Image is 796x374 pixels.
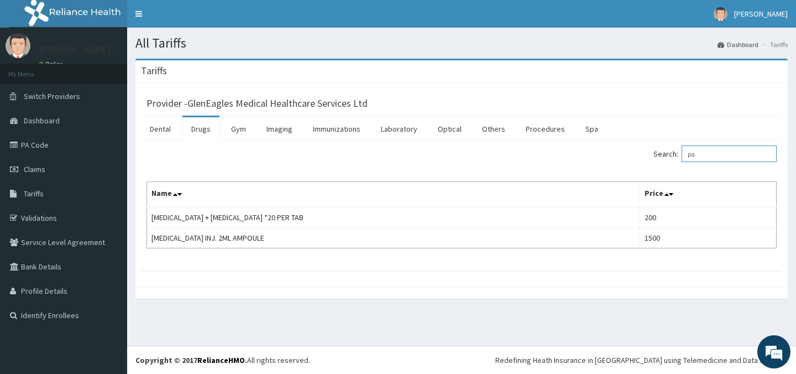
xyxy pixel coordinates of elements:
[258,117,301,141] a: Imaging
[682,146,777,162] input: Search:
[20,55,45,83] img: d_794563401_company_1708531726252_794563401
[718,40,758,49] a: Dashboard
[6,253,211,292] textarea: Type your message and hit 'Enter'
[39,45,111,55] p: [PERSON_NAME]
[24,189,44,199] span: Tariffs
[146,98,368,108] h3: Provider - GlenEagles Medical Healthcare Services Ltd
[24,164,45,174] span: Claims
[39,60,65,68] a: Online
[372,117,426,141] a: Laboratory
[653,146,777,162] label: Search:
[64,115,153,227] span: We're online!
[147,228,640,248] td: [MEDICAL_DATA] INJ. 2ML AMPOULE
[473,117,514,141] a: Others
[182,117,219,141] a: Drugs
[141,117,180,141] a: Dental
[222,117,255,141] a: Gym
[147,182,640,207] th: Name
[141,66,167,76] h3: Tariffs
[181,6,208,32] div: Minimize live chat window
[304,117,369,141] a: Immunizations
[24,91,80,101] span: Switch Providers
[127,346,796,374] footer: All rights reserved.
[24,116,60,126] span: Dashboard
[714,7,727,21] img: User Image
[135,36,788,50] h1: All Tariffs
[147,207,640,228] td: [MEDICAL_DATA] + [MEDICAL_DATA] *20 PER TAB
[640,207,776,228] td: 200
[135,355,247,365] strong: Copyright © 2017 .
[640,182,776,207] th: Price
[517,117,574,141] a: Procedures
[6,33,30,58] img: User Image
[495,355,788,366] div: Redefining Heath Insurance in [GEOGRAPHIC_DATA] using Telemedicine and Data Science!
[640,228,776,248] td: 1500
[760,40,788,49] li: Tariffs
[734,9,788,19] span: [PERSON_NAME]
[57,62,186,76] div: Chat with us now
[197,355,245,365] a: RelianceHMO
[577,117,607,141] a: Spa
[429,117,470,141] a: Optical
